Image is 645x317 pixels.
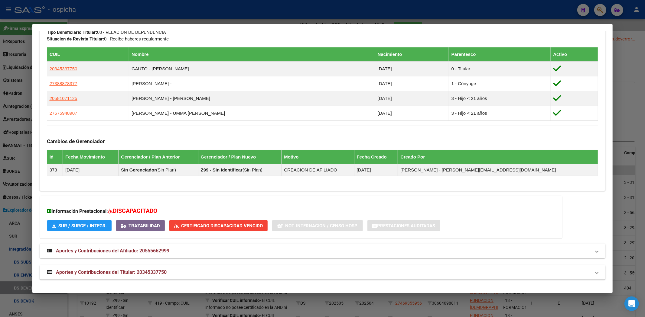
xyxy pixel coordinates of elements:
[63,164,119,176] td: [DATE]
[272,220,363,231] button: Not. Internacion / Censo Hosp.
[40,265,606,280] mat-expansion-panel-header: Aportes y Contribuciones del Titular: 20345337750
[129,76,375,91] td: [PERSON_NAME] -
[375,91,449,106] td: [DATE]
[169,220,268,231] button: Certificado Discapacidad Vencido
[50,66,77,71] span: 20345337750
[198,164,282,176] td: ( )
[282,150,354,164] th: Motivo
[449,76,551,91] td: 1 - Cónyuge
[47,220,112,231] button: SUR / SURGE / INTEGR.
[375,47,449,62] th: Nacimiento
[375,76,449,91] td: [DATE]
[377,223,435,229] span: Prestaciones Auditadas
[244,167,261,172] span: Sin Plan
[449,62,551,76] td: 0 - Titular
[56,248,169,254] span: Aportes y Contribuciones del Afiliado: 20555662999
[47,47,129,62] th: CUIL
[398,150,598,164] th: Creado Por
[119,164,198,176] td: ( )
[375,106,449,121] td: [DATE]
[129,223,160,229] span: Trazabilidad
[47,207,555,216] h3: Información Prestacional:
[50,96,77,101] span: 20581071125
[47,36,104,42] strong: Situacion de Revista Titular:
[47,150,63,164] th: Id
[375,62,449,76] td: [DATE]
[181,223,263,229] span: Certificado Discapacidad Vencido
[116,220,165,231] button: Trazabilidad
[129,106,375,121] td: [PERSON_NAME] - UMMA [PERSON_NAME]
[56,269,167,275] span: Aportes y Contribuciones del Titular: 20345337750
[63,150,119,164] th: Fecha Movimiento
[47,138,598,145] h3: Cambios de Gerenciador
[367,220,440,231] button: Prestaciones Auditadas
[40,244,606,258] mat-expansion-panel-header: Aportes y Contribuciones del Afiliado: 20555662999
[449,106,551,121] td: 3 - Hijo < 21 años
[47,30,97,35] strong: Tipo Beneficiario Titular:
[121,167,156,172] strong: Sin Gerenciador
[47,36,169,42] span: 0 - Recibe haberes regularmente
[624,296,639,311] div: Open Intercom Messenger
[198,150,282,164] th: Gerenciador / Plan Nuevo
[201,167,243,172] strong: Z99 - Sin Identificar
[129,47,375,62] th: Nombre
[50,110,77,116] span: 27575948907
[398,164,598,176] td: [PERSON_NAME] - [PERSON_NAME][EMAIL_ADDRESS][DOMAIN_NAME]
[119,150,198,164] th: Gerenciador / Plan Anterior
[354,150,398,164] th: Fecha Creado
[129,62,375,76] td: GAUTO - [PERSON_NAME]
[47,30,166,35] span: 00 - RELACION DE DEPENDENCIA
[58,223,107,229] span: SUR / SURGE / INTEGR.
[285,223,358,229] span: Not. Internacion / Censo Hosp.
[129,91,375,106] td: [PERSON_NAME] - [PERSON_NAME]
[50,81,77,86] span: 27388878377
[449,47,551,62] th: Parentesco
[282,164,354,176] td: CREACION DE AFILIADO
[354,164,398,176] td: [DATE]
[113,207,157,214] span: DISCAPACITADO
[158,167,174,172] span: Sin Plan
[47,164,63,176] td: 373
[551,47,598,62] th: Activo
[449,91,551,106] td: 3 - Hijo < 21 años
